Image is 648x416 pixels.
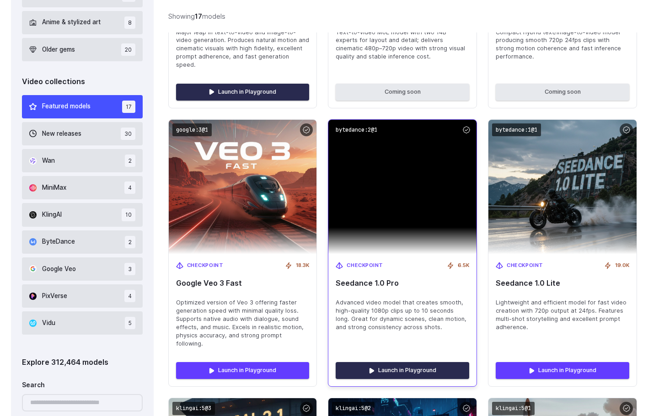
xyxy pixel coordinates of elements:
[125,317,135,329] span: 5
[42,101,91,112] span: Featured models
[496,279,629,288] span: Seedance 1.0 Lite
[22,149,143,172] button: Wan 2
[169,120,317,254] img: Google Veo 3 Fast
[176,84,310,100] a: Launch in Playground
[122,208,135,221] span: 10
[125,155,135,167] span: 2
[42,17,101,27] span: Anime & stylized art
[42,264,76,274] span: Google Veo
[124,263,135,275] span: 3
[42,210,62,220] span: KlingAI
[122,101,135,113] span: 17
[22,284,143,308] button: PixVerse 4
[22,380,45,390] label: Search
[42,129,81,139] span: New releases
[492,123,541,137] code: bytedance:1@1
[336,299,469,331] span: Advanced video model that creates smooth, high-quality 1080p clips up to 10 seconds long. Great f...
[42,318,55,328] span: Vidu
[121,43,135,56] span: 20
[124,181,135,194] span: 4
[22,257,143,281] button: Google Veo 3
[332,123,381,137] code: bytedance:2@1
[22,95,143,118] button: Featured models 17
[125,236,135,248] span: 2
[172,123,212,137] code: google:3@1
[336,28,469,61] span: Text-to-video MoE model with two 14B experts for layout and detail; delivers cinematic 480p–720p ...
[168,11,225,21] div: Showing models
[42,183,66,193] span: MiniMax
[176,362,310,379] a: Launch in Playground
[336,84,469,100] button: Coming soon
[187,261,224,270] span: Checkpoint
[615,261,629,270] span: 19.0K
[336,362,469,379] a: Launch in Playground
[22,230,143,254] button: ByteDance 2
[492,402,535,415] code: klingai:5@1
[172,402,215,415] code: klingai:5@3
[42,291,67,301] span: PixVerse
[22,203,143,226] button: KlingAI 10
[488,120,637,254] img: Seedance 1.0 Lite
[496,299,629,331] span: Lightweight and efficient model for fast video creation with 720p output at 24fps. Features multi...
[42,156,55,166] span: Wan
[22,122,143,145] button: New releases 30
[176,299,310,347] span: Optimized version of Veo 3 offering faster generation speed with minimal quality loss. Supports n...
[22,176,143,199] button: MiniMax 4
[42,237,75,247] span: ByteDance
[22,11,143,34] button: Anime & stylized art 8
[458,261,469,270] span: 6.5K
[195,12,202,20] strong: 17
[22,357,143,368] div: Explore 312,464 models
[332,402,375,415] code: klingai:5@2
[347,261,383,270] span: Checkpoint
[496,362,629,379] a: Launch in Playground
[176,28,310,69] span: Major leap in text-to-video and image-to-video generation. Produces natural motion and cinematic ...
[496,84,629,100] button: Coming soon
[124,290,135,302] span: 4
[42,45,75,55] span: Older gems
[121,128,135,140] span: 30
[507,261,543,270] span: Checkpoint
[336,279,469,288] span: Seedance 1.0 Pro
[496,28,629,61] span: Compact hybrid text/image-to-video model producing smooth 720p 24fps clips with strong motion coh...
[22,76,143,88] div: Video collections
[22,38,143,61] button: Older gems 20
[22,311,143,335] button: Vidu 5
[296,261,309,270] span: 18.3K
[176,279,310,288] span: Google Veo 3 Fast
[124,16,135,29] span: 8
